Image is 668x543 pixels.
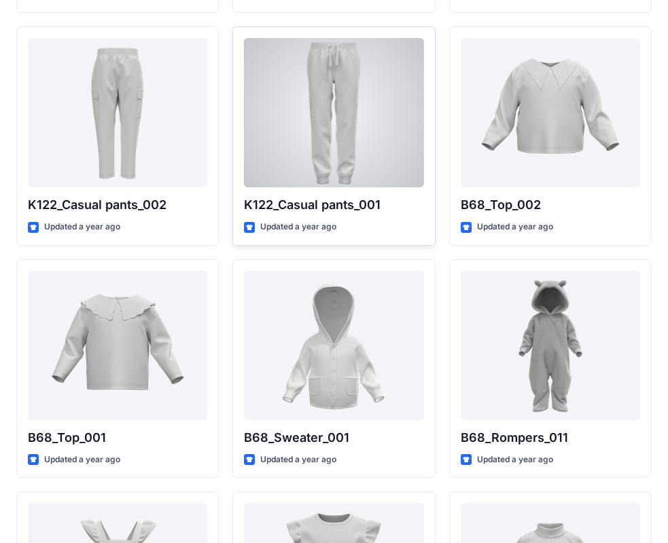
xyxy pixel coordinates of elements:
p: Updated a year ago [44,453,120,467]
p: B68_Top_002 [461,195,640,214]
p: K122_Casual pants_002 [28,195,207,214]
p: Updated a year ago [477,453,553,467]
a: B68_Sweater_001 [244,271,423,420]
p: Updated a year ago [44,220,120,234]
p: Updated a year ago [477,220,553,234]
a: K122_Casual pants_002 [28,38,207,187]
a: K122_Casual pants_001 [244,38,423,187]
a: B68_Top_001 [28,271,207,420]
p: B68_Sweater_001 [244,428,423,447]
p: K122_Casual pants_001 [244,195,423,214]
p: B68_Top_001 [28,428,207,447]
a: B68_Top_002 [461,38,640,187]
p: B68_Rompers_011 [461,428,640,447]
a: B68_Rompers_011 [461,271,640,420]
p: Updated a year ago [260,220,336,234]
p: Updated a year ago [260,453,336,467]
